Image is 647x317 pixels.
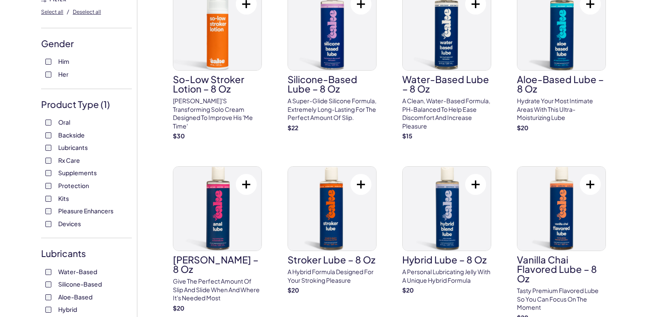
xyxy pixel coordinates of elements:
[58,117,70,128] span: Oral
[45,72,51,78] input: Her
[173,167,261,251] img: Anal Lube – 8 oz
[58,278,102,290] span: Silicone-Based
[58,266,97,277] span: Water-Based
[45,221,51,227] input: Devices
[173,255,262,274] h3: [PERSON_NAME] – 8 oz
[41,5,63,18] button: Select all
[45,145,51,151] input: Lubricants
[517,75,606,93] h3: Aloe-Based Lube – 8 oz
[173,166,262,312] a: Anal Lube – 8 oz[PERSON_NAME] – 8 ozGive the perfect amount of slip and slide when and where it's...
[45,132,51,138] input: Backside
[517,167,605,251] img: Vanilla Chai Flavored Lube – 8 oz
[58,69,68,80] span: Her
[45,307,51,313] input: Hybrid
[517,97,606,122] p: Hydrate your most intimate areas with this ultra-moisturizing lube
[45,170,51,176] input: Supplements
[58,142,88,153] span: Lubricants
[45,158,51,164] input: Rx Care
[173,132,185,140] strong: $ 30
[45,294,51,300] input: Aloe-Based
[173,304,184,312] strong: $ 20
[45,269,51,275] input: Water-Based
[402,255,491,264] h3: Hybrid Lube – 8 oz
[288,286,299,294] strong: $ 20
[58,205,113,216] span: Pleasure Enhancers
[58,304,77,315] span: Hybrid
[288,166,377,295] a: Stroker Lube – 8 ozStroker Lube – 8 ozA hybrid formula designed for your stroking pleasure$20
[403,167,491,251] img: Hybrid Lube – 8 oz
[288,124,298,132] strong: $ 22
[402,268,491,284] p: A personal lubricating jelly with a unique hybrid formula
[41,9,63,15] span: Select all
[45,281,51,287] input: Silicone-Based
[67,8,69,15] span: /
[402,132,413,140] strong: $ 15
[288,167,376,251] img: Stroker Lube – 8 oz
[45,183,51,189] input: Protection
[288,75,377,93] h3: Silicone-Based Lube – 8 oz
[288,268,377,284] p: A hybrid formula designed for your stroking pleasure
[45,208,51,214] input: Pleasure Enhancers
[73,5,101,18] button: Deselect all
[58,167,97,178] span: Supplements
[45,120,51,126] input: Oral
[58,129,85,141] span: Backside
[58,155,80,166] span: Rx Care
[402,286,414,294] strong: $ 20
[517,124,528,132] strong: $ 20
[402,75,491,93] h3: Water-Based Lube – 8 oz
[173,75,262,93] h3: So-Low Stroker Lotion – 8 oz
[402,166,491,295] a: Hybrid Lube – 8 ozHybrid Lube – 8 ozA personal lubricating jelly with a unique hybrid formula$20
[402,97,491,130] p: A clean, water-based formula, pH-balanced to help ease discomfort and increase pleasure
[58,291,92,302] span: Aloe-Based
[58,56,69,67] span: Him
[58,180,89,191] span: Protection
[73,9,101,15] span: Deselect all
[288,97,377,122] p: A super-glide silicone formula, extremely long-lasting for the perfect amount of slip.
[58,218,81,229] span: Devices
[45,59,51,65] input: Him
[517,255,606,283] h3: Vanilla Chai Flavored Lube – 8 oz
[173,277,262,302] p: Give the perfect amount of slip and slide when and where it's needed most
[173,97,262,130] p: [PERSON_NAME]'s transforming solo cream designed to improve his 'me time'
[517,287,606,312] p: Tasty premium flavored lube so you can focus on the moment
[58,193,69,204] span: Kits
[288,255,377,264] h3: Stroker Lube – 8 oz
[45,196,51,202] input: Kits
